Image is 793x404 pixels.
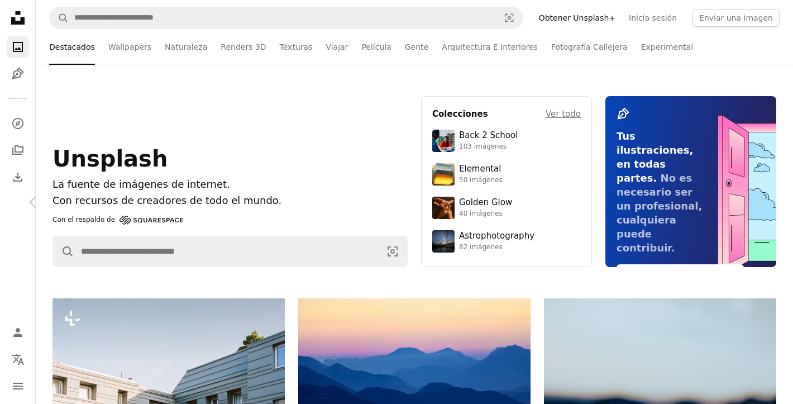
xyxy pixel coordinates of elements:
a: Renders 3D [221,29,266,65]
div: Back 2 School [459,130,518,141]
a: Naturaleza [165,29,207,65]
a: Fotografía Callejera [551,29,628,65]
a: Arquitectura E Interiores [442,29,538,65]
span: No es necesario ser un profesional, cualquiera puede contribuir. [617,172,702,254]
a: Con el respaldo de [52,213,183,227]
h1: La fuente de imágenes de internet. [52,177,408,193]
a: Experimental [641,29,693,65]
a: Inicia sesión [622,9,684,27]
div: 103 imágenes [459,142,518,151]
a: Texturas [280,29,313,65]
a: Back 2 School103 imágenes [432,130,581,152]
img: premium_photo-1683135218355-6d72011bf303 [432,130,455,152]
div: Elemental [459,164,503,175]
p: Con recursos de creadores de todo el mundo. [52,193,408,209]
form: Encuentra imágenes en todo el sitio [52,236,408,267]
div: Golden Glow [459,197,512,208]
div: 40 imágenes [459,210,512,218]
button: Sube tu primera imagen SVG [617,264,744,282]
button: Menú [7,375,29,397]
button: Enviar una imagen [692,9,780,27]
a: Gente [405,29,428,65]
div: 50 imágenes [459,176,503,185]
div: Astrophotography [459,231,534,242]
div: 82 imágenes [459,243,534,252]
button: Búsqueda visual [378,236,407,267]
img: premium_photo-1754759085924-d6c35cb5b7a4 [432,197,455,219]
button: Buscar en Unsplash [50,7,69,28]
a: Colecciones [7,139,29,161]
img: photo-1538592487700-be96de73306f [432,230,455,253]
a: Golden Glow40 imágenes [432,197,581,219]
a: Viajar [326,29,348,65]
a: Ver todo [546,107,581,121]
a: Wallpapers [108,29,151,65]
a: Elemental50 imágenes [432,163,581,186]
a: Obtener Unsplash+ [532,9,622,27]
span: Tus ilustraciones, en todas partes. [617,130,693,184]
a: Fotos [7,36,29,58]
button: Idioma [7,348,29,370]
a: Siguiente [726,149,793,256]
a: Explorar [7,112,29,135]
button: Búsqueda visual [496,7,523,28]
span: Unsplash [52,146,168,172]
h4: Colecciones [432,107,488,121]
a: Astrophotography82 imágenes [432,230,581,253]
a: Película [361,29,391,65]
a: Ilustraciones [7,63,29,85]
form: Encuentra imágenes en todo el sitio [49,7,523,29]
a: Montañas azules en capas bajo un cielo pastel [298,365,531,376]
a: Iniciar sesión / Registrarse [7,321,29,344]
img: premium_photo-1751985761161-8a269d884c29 [432,163,455,186]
